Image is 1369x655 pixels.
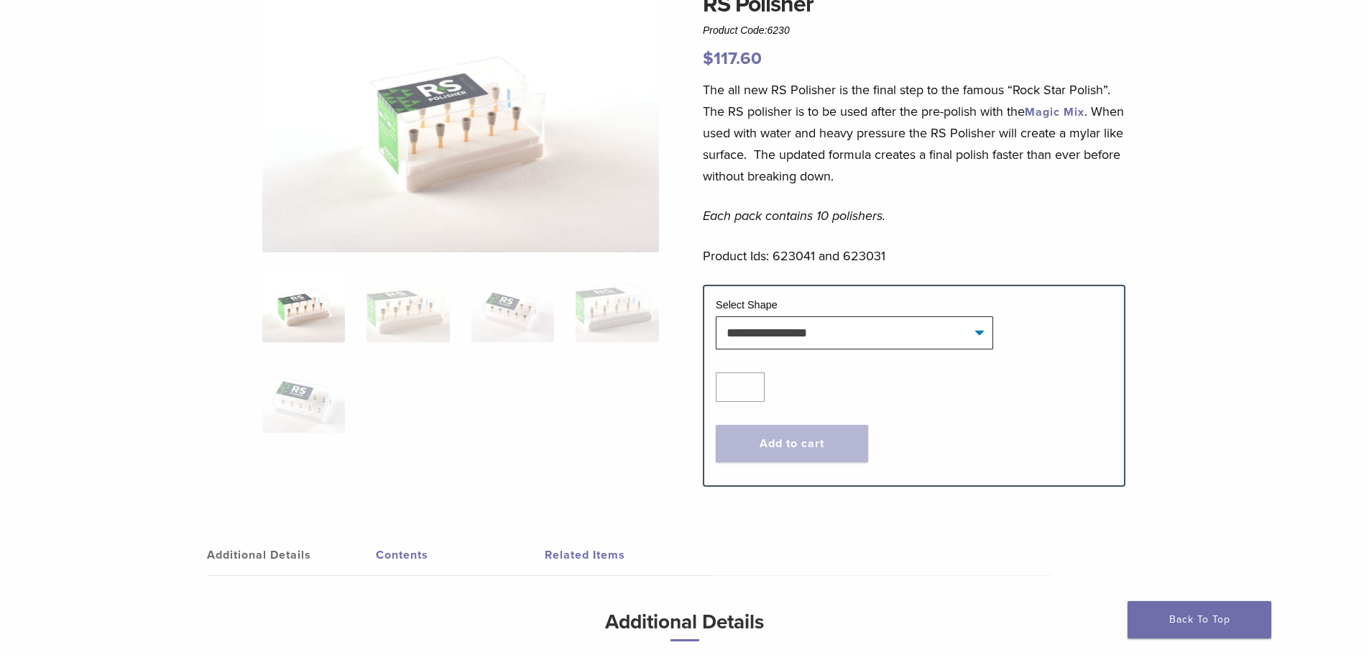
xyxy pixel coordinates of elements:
a: Back To Top [1128,601,1271,638]
a: Additional Details [207,535,376,575]
span: 6230 [768,24,790,36]
em: Each pack contains 10 polishers. [703,208,885,224]
img: RS-Polihser-Cup-3-324x324.jpg [262,270,345,342]
label: Select Shape [716,299,778,311]
img: RS Polisher - Image 2 [367,270,449,342]
img: RS Polisher - Image 5 [262,361,345,433]
img: RS Polisher - Image 4 [576,270,658,342]
a: Related Items [545,535,714,575]
button: Add to cart [716,425,868,462]
a: Contents [376,535,545,575]
p: Product Ids: 623041 and 623031 [703,245,1125,267]
a: Magic Mix [1025,105,1084,119]
span: Product Code: [703,24,790,36]
h3: Additional Details [300,605,1069,653]
span: $ [703,48,714,69]
bdi: 117.60 [703,48,762,69]
img: RS Polisher - Image 3 [471,270,554,342]
p: The all new RS Polisher is the final step to the famous “Rock Star Polish”. The RS polisher is to... [703,79,1125,187]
